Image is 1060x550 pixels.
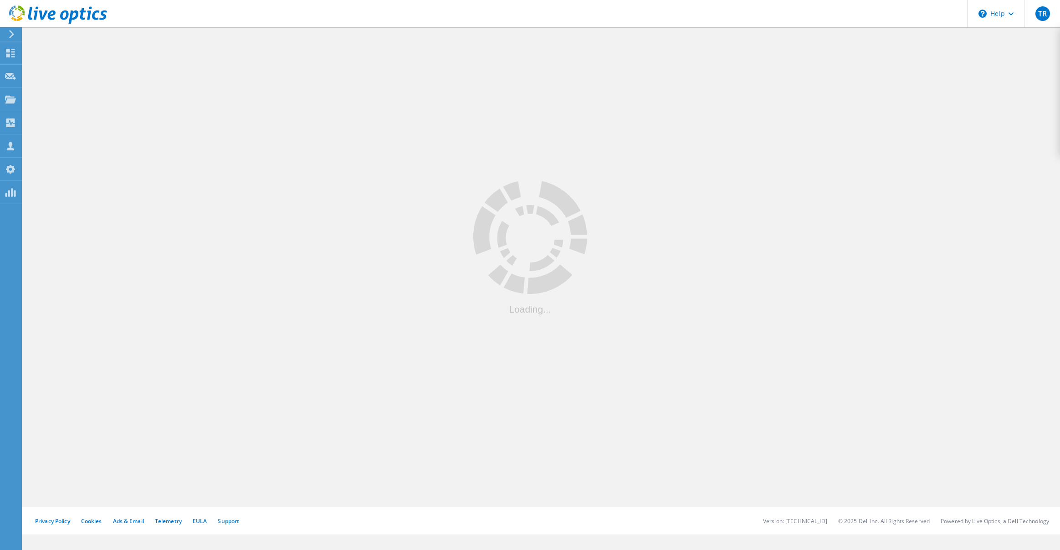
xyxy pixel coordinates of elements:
[113,517,144,525] a: Ads & Email
[838,517,930,525] li: © 2025 Dell Inc. All Rights Reserved
[81,517,102,525] a: Cookies
[155,517,182,525] a: Telemetry
[1038,10,1047,17] span: TR
[218,517,239,525] a: Support
[473,304,587,314] div: Loading...
[978,10,987,18] svg: \n
[35,517,70,525] a: Privacy Policy
[193,517,207,525] a: EULA
[763,517,827,525] li: Version: [TECHNICAL_ID]
[941,517,1049,525] li: Powered by Live Optics, a Dell Technology
[9,19,107,26] a: Live Optics Dashboard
